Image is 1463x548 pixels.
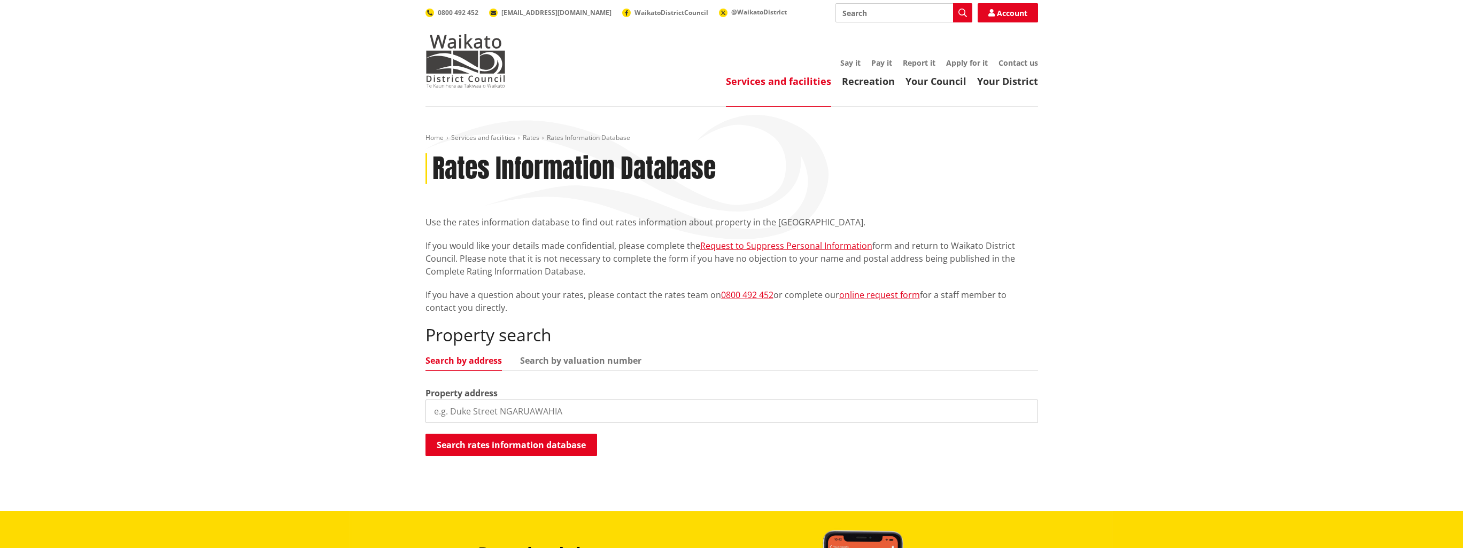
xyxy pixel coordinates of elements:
a: Report it [903,58,935,68]
span: [EMAIL_ADDRESS][DOMAIN_NAME] [501,8,611,17]
a: 0800 492 452 [721,289,773,301]
p: If you have a question about your rates, please contact the rates team on or complete our for a s... [425,288,1038,314]
a: Apply for it [946,58,988,68]
a: Your District [977,75,1038,88]
a: online request form [839,289,920,301]
a: Request to Suppress Personal Information [700,240,872,252]
a: Account [978,3,1038,22]
a: Pay it [871,58,892,68]
span: Rates Information Database [547,133,630,142]
p: Use the rates information database to find out rates information about property in the [GEOGRAPHI... [425,216,1038,229]
a: Say it [840,58,861,68]
button: Search rates information database [425,434,597,456]
a: WaikatoDistrictCouncil [622,8,708,17]
a: Your Council [905,75,966,88]
img: Waikato District Council - Te Kaunihera aa Takiwaa o Waikato [425,34,506,88]
h1: Rates Information Database [432,153,716,184]
a: Search by valuation number [520,356,641,365]
nav: breadcrumb [425,134,1038,143]
a: Services and facilities [451,133,515,142]
h2: Property search [425,325,1038,345]
input: e.g. Duke Street NGARUAWAHIA [425,400,1038,423]
a: Search by address [425,356,502,365]
input: Search input [835,3,972,22]
a: [EMAIL_ADDRESS][DOMAIN_NAME] [489,8,611,17]
a: Contact us [998,58,1038,68]
a: @WaikatoDistrict [719,7,787,17]
a: 0800 492 452 [425,8,478,17]
span: @WaikatoDistrict [731,7,787,17]
label: Property address [425,387,498,400]
p: If you would like your details made confidential, please complete the form and return to Waikato ... [425,239,1038,278]
a: Recreation [842,75,895,88]
span: 0800 492 452 [438,8,478,17]
a: Rates [523,133,539,142]
a: Services and facilities [726,75,831,88]
a: Home [425,133,444,142]
span: WaikatoDistrictCouncil [634,8,708,17]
